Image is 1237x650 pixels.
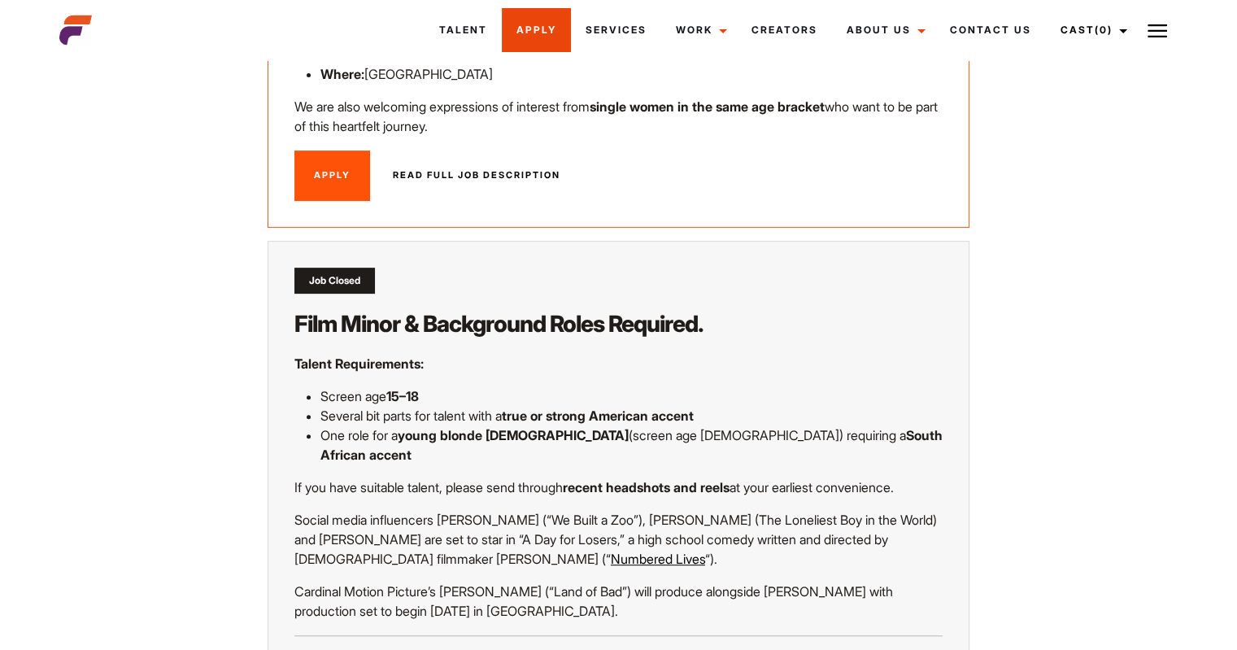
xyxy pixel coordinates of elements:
strong: Talent Requirements: [294,356,424,372]
strong: recent headshots and reels [563,479,730,495]
img: Burger icon [1148,21,1167,41]
a: Creators [737,8,832,52]
a: Work [661,8,737,52]
a: Services [571,8,661,52]
a: Contact Us [935,8,1046,52]
strong: young blonde [DEMOGRAPHIC_DATA] [398,427,629,443]
a: Cast(0) [1046,8,1137,52]
a: Talent [425,8,502,52]
a: Apply [294,151,370,201]
a: Read full job description [373,151,580,201]
p: One role for a (screen age [DEMOGRAPHIC_DATA]) requiring a [320,425,943,465]
img: cropped-aefm-brand-fav-22-square.png [59,14,92,46]
p: Social media influencers [PERSON_NAME] (“We Built a Zoo”), [PERSON_NAME] (The Loneliest Boy in th... [294,510,943,569]
a: Apply [502,8,571,52]
span: (0) [1095,24,1113,36]
li: [GEOGRAPHIC_DATA] [320,64,943,84]
h2: Film Minor & Background Roles Required. [294,308,943,339]
strong: single women in the same age bracket [590,98,825,115]
p: We are also welcoming expressions of interest from who want to be part of this heartfelt journey. [294,97,943,136]
strong: true or strong American accent [502,408,694,424]
a: About Us [832,8,935,52]
p: Screen age [320,386,943,406]
p: If you have suitable talent, please send through at your earliest convenience. [294,478,943,497]
strong: 15–18 [386,388,419,404]
p: Cardinal Motion Picture’s [PERSON_NAME] (“Land of Bad”) will produce alongside [PERSON_NAME] with... [294,582,943,621]
p: Several bit parts for talent with a [320,406,943,425]
strong: Where: [320,66,364,82]
strong: South African accent [320,427,943,463]
a: Numbered Lives [611,551,705,567]
div: Job Closed [294,268,375,294]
